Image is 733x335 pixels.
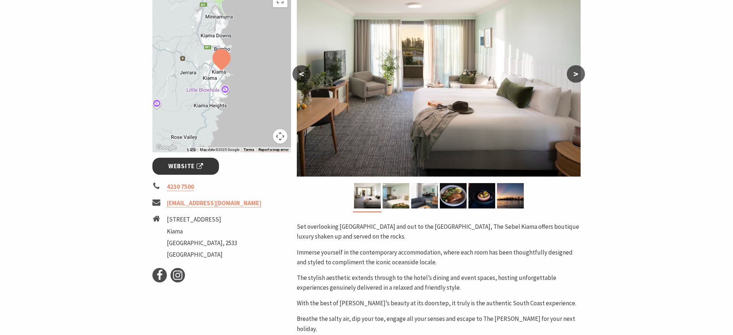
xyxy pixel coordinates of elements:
span: Map data ©2025 Google [200,148,239,152]
img: Kiama [497,183,524,208]
button: > [567,65,585,83]
a: Open this area in Google Maps (opens a new window) [154,143,178,152]
li: [STREET_ADDRESS] [167,215,237,224]
img: Yves Bar & Bistro [440,183,467,208]
a: Terms [244,148,254,152]
img: Google [154,143,178,152]
p: Immerse yourself in the contemporary accommodation, where each room has been thoughtfully designe... [297,248,581,267]
li: Kiama [167,227,237,236]
a: Website [152,158,219,175]
button: < [292,65,311,83]
button: Keyboard shortcuts [190,147,195,152]
img: Superior Balcony Room [383,183,409,208]
p: The stylish aesthetic extends through to the hotel’s dining and event spaces, hosting unforgettab... [297,273,581,293]
p: Set overlooking [GEOGRAPHIC_DATA] and out to the [GEOGRAPHIC_DATA], The Sebel Kiama offers boutiq... [297,222,581,241]
li: [GEOGRAPHIC_DATA], 2533 [167,238,237,248]
a: Report a map error [258,148,289,152]
img: Deluxe Apartment [411,183,438,208]
a: 4230 7500 [167,183,194,191]
img: Yves Bar & Bistro [468,183,495,208]
button: Map camera controls [273,129,287,144]
span: Website [168,161,203,171]
li: [GEOGRAPHIC_DATA] [167,250,237,260]
p: With the best of [PERSON_NAME]’s beauty at its doorstep, it truly is the authentic South Coast ex... [297,298,581,308]
img: Deluxe Balcony Room [354,183,381,208]
a: [EMAIL_ADDRESS][DOMAIN_NAME] [167,199,261,207]
p: Breathe the salty air, dip your toe, engage all your senses and escape to The [PERSON_NAME] for y... [297,314,581,334]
